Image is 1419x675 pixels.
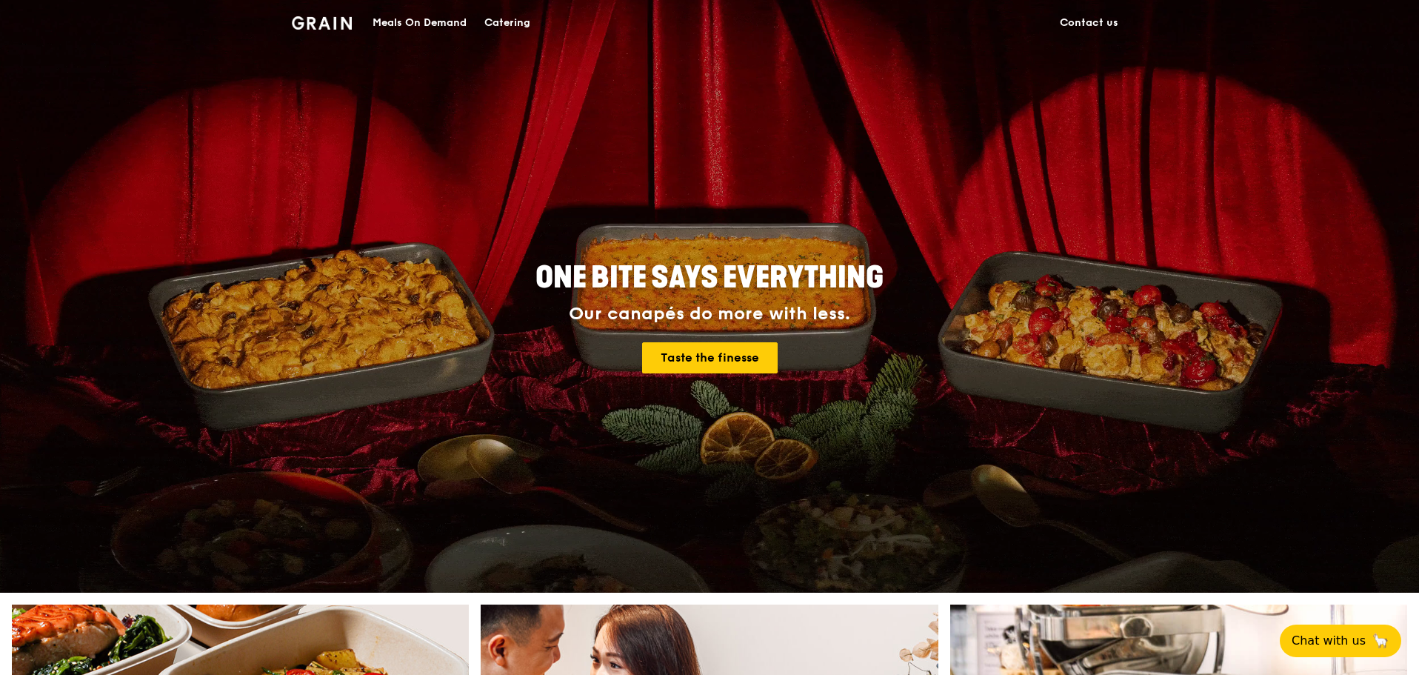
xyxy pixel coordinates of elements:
a: Taste the finesse [642,342,778,373]
button: Chat with us🦙 [1280,625,1401,657]
a: Catering [475,1,539,45]
div: Meals On Demand [373,1,467,45]
img: Grain [292,16,352,30]
span: ONE BITE SAYS EVERYTHING [535,260,884,296]
a: Contact us [1051,1,1127,45]
div: Catering [484,1,530,45]
span: 🦙 [1372,632,1389,650]
span: Chat with us [1292,632,1366,650]
div: Our canapés do more with less. [443,304,976,325]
